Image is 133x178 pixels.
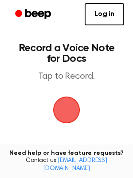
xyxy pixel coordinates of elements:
[53,97,80,123] img: Beep Logo
[16,43,117,64] h1: Record a Voice Note for Docs
[43,158,107,172] a: [EMAIL_ADDRESS][DOMAIN_NAME]
[5,157,128,173] span: Contact us
[9,6,59,23] a: Beep
[85,3,124,25] a: Log in
[16,71,117,82] p: Tap to Record.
